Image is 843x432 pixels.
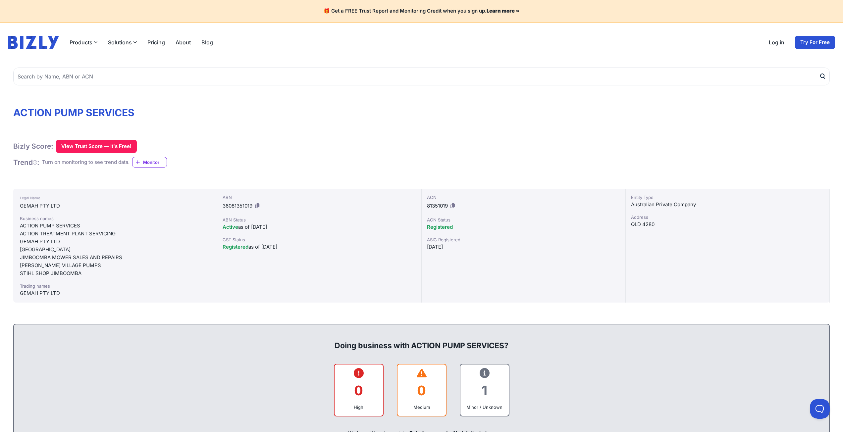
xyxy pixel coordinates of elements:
[427,194,620,201] div: ACN
[223,236,416,243] div: GST Status
[631,214,824,220] div: Address
[223,224,238,230] span: Active
[631,220,824,228] div: QLD 4280
[20,283,210,289] div: Trading names
[8,8,835,14] h4: 🎁 Get a FREE Trust Report and Monitoring Credit when you sign up.
[20,262,210,269] div: [PERSON_NAME] VILLAGE PUMPS
[631,194,824,201] div: Entity Type
[132,157,167,168] a: Monitor
[20,194,210,202] div: Legal Name
[427,203,448,209] span: 81351019
[631,201,824,209] div: Australian Private Company
[20,202,210,210] div: GEMAH PTY LTD
[20,230,210,238] div: ACTION TREATMENT PLANT SERVICING
[13,142,53,151] h1: Bizly Score:
[13,107,830,119] h1: ACTION PUMP SERVICES
[427,224,453,230] span: Registered
[147,38,165,46] a: Pricing
[223,216,416,223] div: ABN Status
[223,203,252,209] span: 36081351019
[201,38,213,46] a: Blog
[20,238,210,246] div: GEMAH PTY LTD
[108,38,137,46] button: Solutions
[20,254,210,262] div: JIMBOOMBA MOWER SALES AND REPAIRS
[20,222,210,230] div: ACTION PUMP SERVICES
[20,289,210,297] div: GEMAH PTY LTD
[20,246,210,254] div: [GEOGRAPHIC_DATA]
[403,377,441,404] div: 0
[20,215,210,222] div: Business names
[143,159,167,166] span: Monitor
[223,194,416,201] div: ABN
[223,223,416,231] div: as of [DATE]
[340,404,378,410] div: High
[56,140,137,153] button: View Trust Score — It's Free!
[20,269,210,277] div: STIHL SHOP JIMBOOMBA
[810,399,830,419] iframe: Toggle Customer Support
[21,330,822,351] div: Doing business with ACTION PUMP SERVICES?
[427,236,620,243] div: ASIC Registered
[13,68,830,85] input: Search by Name, ABN or ACN
[427,216,620,223] div: ACN Status
[13,158,39,167] h1: Trend :
[42,159,130,166] div: Turn on monitoring to see trend data.
[176,38,191,46] a: About
[769,38,784,46] a: Log in
[223,243,416,251] div: as of [DATE]
[466,404,503,410] div: Minor / Unknown
[466,377,503,404] div: 1
[70,38,97,46] button: Products
[795,36,835,49] a: Try For Free
[223,244,248,250] span: Registered
[340,377,378,404] div: 0
[487,8,519,14] a: Learn more »
[427,243,620,251] div: [DATE]
[403,404,441,410] div: Medium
